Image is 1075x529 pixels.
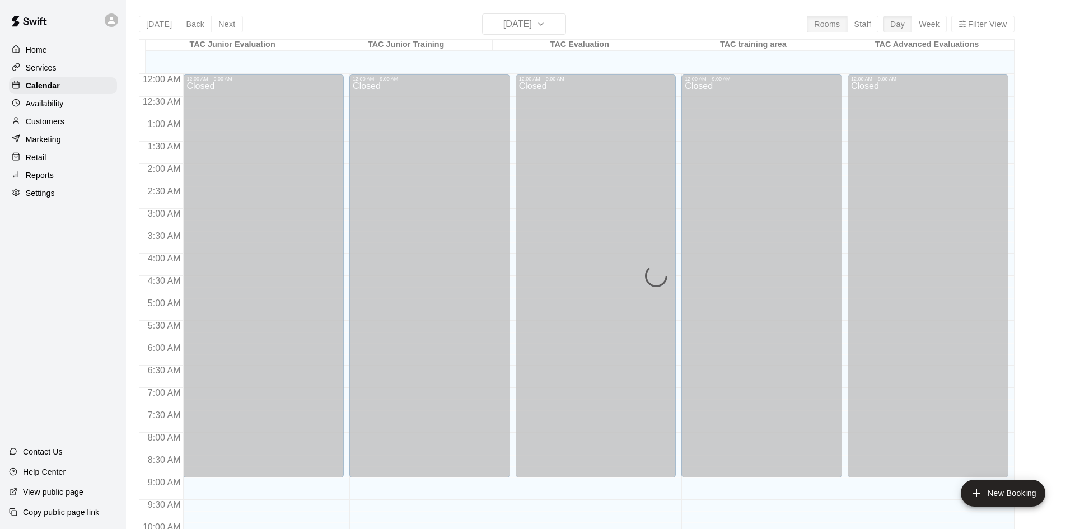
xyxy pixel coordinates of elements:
[685,82,839,481] div: Closed
[145,343,184,353] span: 6:00 AM
[26,62,57,73] p: Services
[145,231,184,241] span: 3:30 AM
[140,74,184,84] span: 12:00 AM
[9,41,117,58] a: Home
[353,76,507,82] div: 12:00 AM – 9:00 AM
[26,152,46,163] p: Retail
[145,477,184,487] span: 9:00 AM
[145,298,184,308] span: 5:00 AM
[26,134,61,145] p: Marketing
[145,186,184,196] span: 2:30 AM
[9,149,117,166] a: Retail
[145,321,184,330] span: 5:30 AM
[23,466,66,477] p: Help Center
[23,446,63,457] p: Contact Us
[183,74,344,477] div: 12:00 AM – 9:00 AM: Closed
[840,40,1014,50] div: TAC Advanced Evaluations
[851,82,1005,481] div: Closed
[145,500,184,509] span: 9:30 AM
[9,167,117,184] a: Reports
[961,480,1045,507] button: add
[145,276,184,285] span: 4:30 AM
[516,74,676,477] div: 12:00 AM – 9:00 AM: Closed
[26,98,64,109] p: Availability
[145,433,184,442] span: 8:00 AM
[9,77,117,94] a: Calendar
[353,82,507,481] div: Closed
[23,507,99,518] p: Copy public page link
[9,59,117,76] a: Services
[9,131,117,148] a: Marketing
[26,80,60,91] p: Calendar
[9,95,117,112] a: Availability
[26,116,64,127] p: Customers
[140,97,184,106] span: 12:30 AM
[145,119,184,129] span: 1:00 AM
[681,74,842,477] div: 12:00 AM – 9:00 AM: Closed
[685,76,839,82] div: 12:00 AM – 9:00 AM
[26,44,47,55] p: Home
[519,82,673,481] div: Closed
[493,40,666,50] div: TAC Evaluation
[319,40,493,50] div: TAC Junior Training
[851,76,1005,82] div: 12:00 AM – 9:00 AM
[349,74,510,477] div: 12:00 AM – 9:00 AM: Closed
[186,82,340,481] div: Closed
[519,76,673,82] div: 12:00 AM – 9:00 AM
[145,410,184,420] span: 7:30 AM
[26,170,54,181] p: Reports
[26,188,55,199] p: Settings
[848,74,1008,477] div: 12:00 AM – 9:00 AM: Closed
[145,366,184,375] span: 6:30 AM
[145,209,184,218] span: 3:00 AM
[186,76,340,82] div: 12:00 AM – 9:00 AM
[146,40,319,50] div: TAC Junior Evaluation
[9,113,117,130] a: Customers
[145,254,184,263] span: 4:00 AM
[23,486,83,498] p: View public page
[145,455,184,465] span: 8:30 AM
[666,40,840,50] div: TAC training area
[145,164,184,174] span: 2:00 AM
[145,388,184,397] span: 7:00 AM
[145,142,184,151] span: 1:30 AM
[9,185,117,202] a: Settings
